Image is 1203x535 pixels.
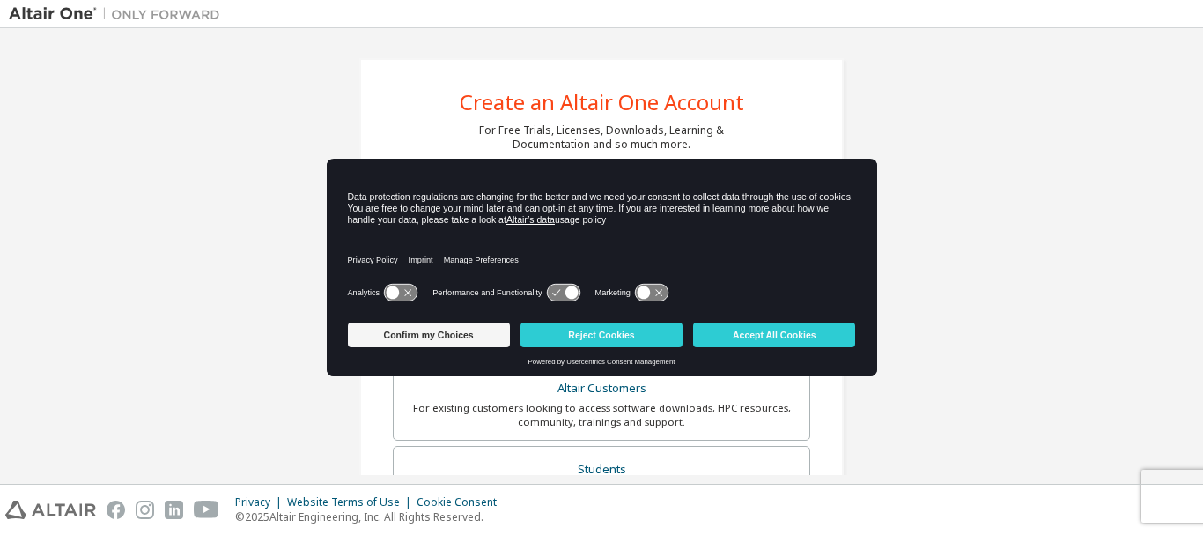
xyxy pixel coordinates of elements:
div: For Free Trials, Licenses, Downloads, Learning & Documentation and so much more. [479,123,724,152]
div: For existing customers looking to access software downloads, HPC resources, community, trainings ... [404,401,799,429]
div: Privacy [235,495,287,509]
img: Altair One [9,5,229,23]
div: Students [404,457,799,482]
img: facebook.svg [107,501,125,519]
img: linkedin.svg [165,501,183,519]
div: Create an Altair One Account [460,92,744,113]
img: youtube.svg [194,501,219,519]
div: Website Terms of Use [287,495,417,509]
div: Cookie Consent [417,495,507,509]
img: altair_logo.svg [5,501,96,519]
div: Altair Customers [404,376,799,401]
img: instagram.svg [136,501,154,519]
p: © 2025 Altair Engineering, Inc. All Rights Reserved. [235,509,507,524]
